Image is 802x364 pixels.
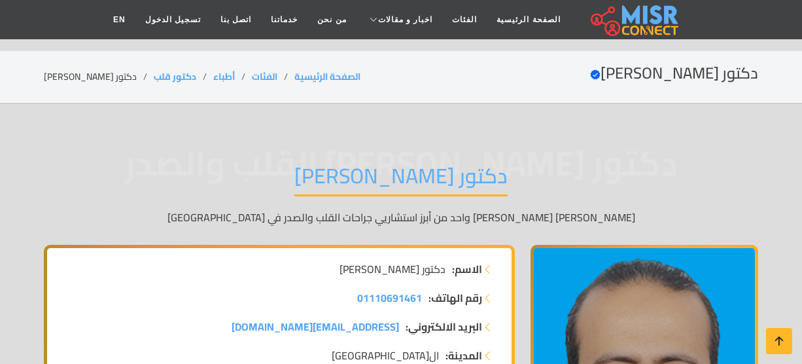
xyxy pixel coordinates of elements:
h2: دكتور [PERSON_NAME] [590,64,758,83]
a: من نحن [307,7,356,32]
strong: الاسم: [452,261,482,277]
img: main.misr_connect [591,3,678,36]
svg: Verified account [590,69,601,80]
a: الصفحة الرئيسية [487,7,570,32]
strong: المدينة: [445,348,482,363]
a: أطباء [213,68,235,85]
a: اتصل بنا [211,7,261,32]
a: الفئات [442,7,487,32]
a: تسجيل الدخول [135,7,211,32]
span: 01110691461 [357,288,422,308]
a: الفئات [252,68,277,85]
li: دكتور [PERSON_NAME] [44,70,154,84]
strong: البريد الالكتروني: [406,319,482,335]
a: خدماتنا [261,7,307,32]
a: 01110691461 [357,290,422,306]
a: دكتور قلب [154,68,196,85]
a: الصفحة الرئيسية [294,68,360,85]
span: [EMAIL_ADDRESS][DOMAIN_NAME] [232,317,399,337]
span: دكتور [PERSON_NAME] [340,261,445,277]
h1: دكتور [PERSON_NAME] [294,163,508,196]
a: [EMAIL_ADDRESS][DOMAIN_NAME] [232,319,399,335]
span: ال[GEOGRAPHIC_DATA] [332,348,439,363]
a: اخبار و مقالات [357,7,443,32]
strong: رقم الهاتف: [428,290,482,306]
p: [PERSON_NAME] [PERSON_NAME] واحد من أبرز استشاريي جراحات القلب والصدر في [GEOGRAPHIC_DATA] [44,209,758,225]
span: اخبار و مقالات [378,14,433,26]
a: EN [103,7,135,32]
